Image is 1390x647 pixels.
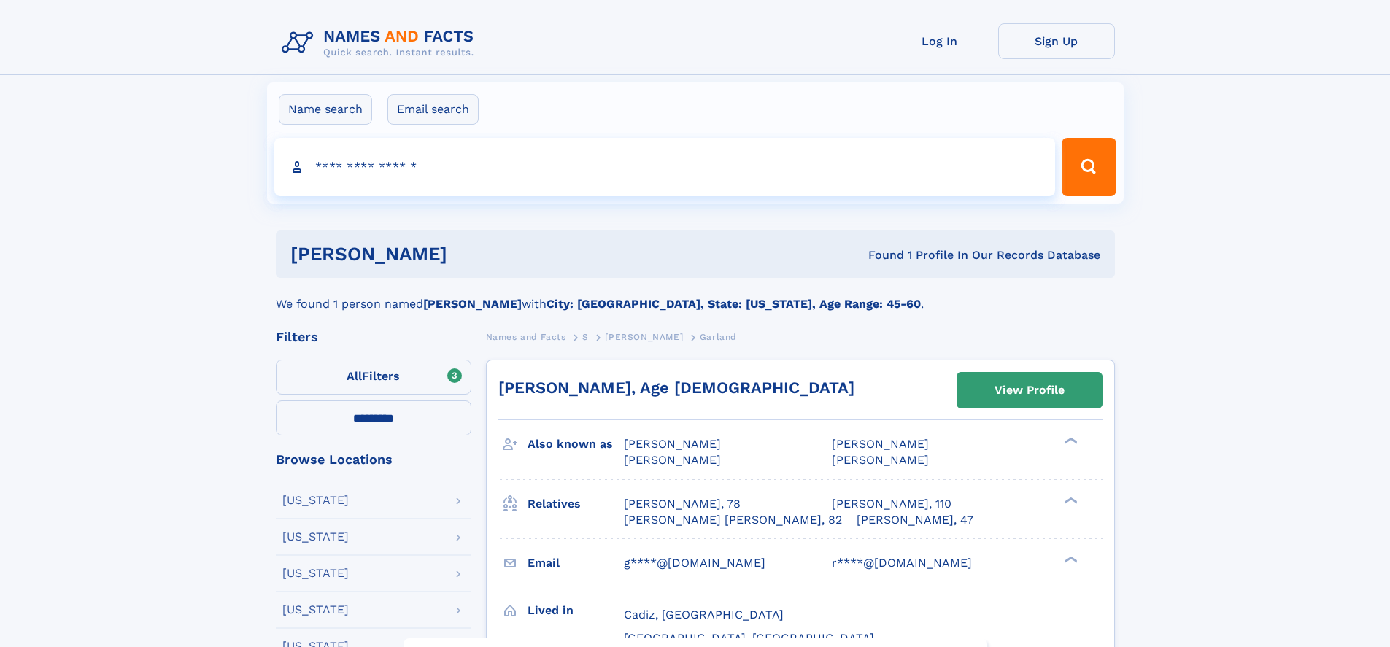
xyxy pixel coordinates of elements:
[998,23,1115,59] a: Sign Up
[832,496,951,512] a: [PERSON_NAME], 110
[528,432,624,457] h3: Also known as
[624,512,842,528] a: [PERSON_NAME] [PERSON_NAME], 82
[347,369,362,383] span: All
[857,512,973,528] a: [PERSON_NAME], 47
[1061,495,1078,505] div: ❯
[1061,554,1078,564] div: ❯
[486,328,566,346] a: Names and Facts
[282,567,349,579] div: [US_STATE]
[276,23,486,63] img: Logo Names and Facts
[274,138,1056,196] input: search input
[582,332,589,342] span: S
[624,496,741,512] a: [PERSON_NAME], 78
[547,297,921,311] b: City: [GEOGRAPHIC_DATA], State: [US_STATE], Age Range: 45-60
[423,297,522,311] b: [PERSON_NAME]
[605,328,683,346] a: [PERSON_NAME]
[1061,436,1078,446] div: ❯
[276,453,471,466] div: Browse Locations
[282,495,349,506] div: [US_STATE]
[498,379,854,397] a: [PERSON_NAME], Age [DEMOGRAPHIC_DATA]
[624,453,721,467] span: [PERSON_NAME]
[624,608,784,621] span: Cadiz, [GEOGRAPHIC_DATA]
[1062,138,1116,196] button: Search Button
[279,94,372,125] label: Name search
[624,437,721,451] span: [PERSON_NAME]
[276,278,1115,313] div: We found 1 person named with .
[276,360,471,395] label: Filters
[582,328,589,346] a: S
[832,437,929,451] span: [PERSON_NAME]
[282,531,349,543] div: [US_STATE]
[528,551,624,576] h3: Email
[995,373,1065,407] div: View Profile
[624,631,874,645] span: [GEOGRAPHIC_DATA], [GEOGRAPHIC_DATA]
[387,94,479,125] label: Email search
[657,247,1100,263] div: Found 1 Profile In Our Records Database
[957,373,1102,408] a: View Profile
[832,453,929,467] span: [PERSON_NAME]
[282,604,349,616] div: [US_STATE]
[528,492,624,516] h3: Relatives
[605,332,683,342] span: [PERSON_NAME]
[276,330,471,344] div: Filters
[700,332,737,342] span: Garland
[528,598,624,623] h3: Lived in
[881,23,998,59] a: Log In
[290,245,658,263] h1: [PERSON_NAME]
